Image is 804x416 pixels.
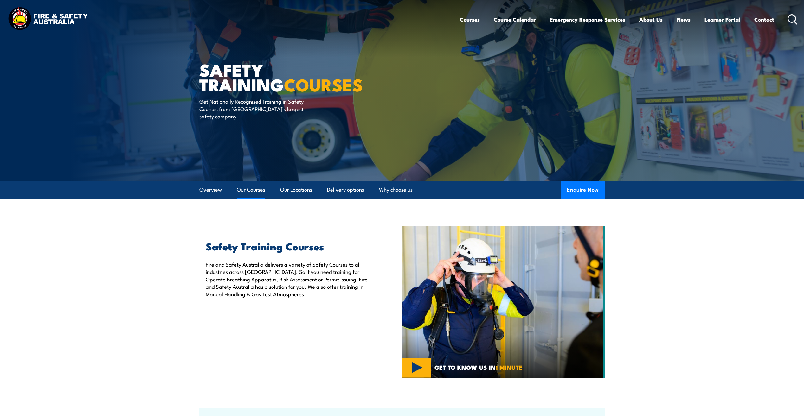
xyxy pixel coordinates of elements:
[754,11,774,28] a: Contact
[639,11,663,28] a: About Us
[379,181,413,198] a: Why choose us
[496,362,522,372] strong: 1 MINUTE
[550,11,625,28] a: Emergency Response Services
[460,11,480,28] a: Courses
[280,181,312,198] a: Our Locations
[199,62,356,91] h1: Safety Training
[704,11,740,28] a: Learner Portal
[561,181,605,199] button: Enquire Now
[237,181,265,198] a: Our Courses
[206,242,373,250] h2: Safety Training Courses
[677,11,691,28] a: News
[494,11,536,28] a: Course Calendar
[199,181,222,198] a: Overview
[284,71,363,97] strong: COURSES
[402,226,605,378] img: Safety Training COURSES (1)
[206,261,373,298] p: Fire and Safety Australia delivers a variety of Safety Courses to all industries across [GEOGRAPH...
[327,181,364,198] a: Delivery options
[434,364,522,370] span: GET TO KNOW US IN
[199,98,315,120] p: Get Nationally Recognised Training in Safety Courses from [GEOGRAPHIC_DATA]’s largest safety comp...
